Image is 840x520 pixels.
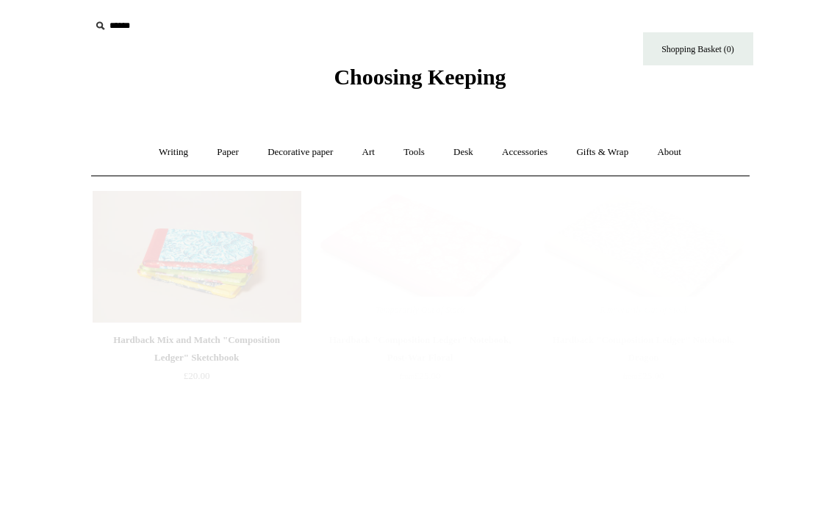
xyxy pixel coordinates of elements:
span: from [623,372,638,380]
a: Hardback "Composition Ledger" Notebook, Post-War Floral Hardback "Composition Ledger" Notebook, P... [315,191,524,323]
a: Paper [204,133,252,172]
a: Choosing Keeping [334,76,506,87]
a: Gifts & Wrap [563,133,642,172]
span: Temporarily Out of Stock [361,297,479,323]
span: £20.00 [184,370,210,381]
span: Temporarily Out of Stock [584,297,703,323]
a: Hardback "Composition Ledger" Notebook, Dragon from£25.00 [539,331,747,391]
a: Tools [390,133,438,172]
a: Shopping Basket (0) [643,32,753,65]
span: Choosing Keeping [334,65,506,89]
a: About [644,133,694,172]
span: £25.00 [623,370,664,381]
a: Hardback Mix and Match "Composition Ledger" Sketchbook Hardback Mix and Match "Composition Ledger... [93,191,301,323]
a: Art [349,133,388,172]
img: Hardback Mix and Match "Composition Ledger" Sketchbook [93,191,301,323]
img: Hardback "Composition Ledger" Notebook, Dragon [539,191,747,323]
a: Accessories [489,133,561,172]
a: Desk [440,133,487,172]
a: Hardback "Composition Ledger" Notebook, Dragon Hardback "Composition Ledger" Notebook, Dragon Tem... [539,191,747,323]
div: Hardback "Composition Ledger" Notebook, Dragon [542,331,744,366]
span: from [400,372,414,380]
div: Hardback Mix and Match "Composition Ledger" Sketchbook [96,331,298,366]
a: Hardback Mix and Match "Composition Ledger" Sketchbook £20.00 [93,331,301,391]
div: Hardback "Composition Ledger" Notebook, Post-War Floral [319,331,520,366]
span: £25.00 [400,370,441,381]
img: Hardback "Composition Ledger" Notebook, Post-War Floral [315,191,524,323]
a: Hardback "Composition Ledger" Notebook, Post-War Floral from£25.00 [315,331,524,391]
a: Decorative paper [254,133,346,172]
a: Writing [146,133,201,172]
